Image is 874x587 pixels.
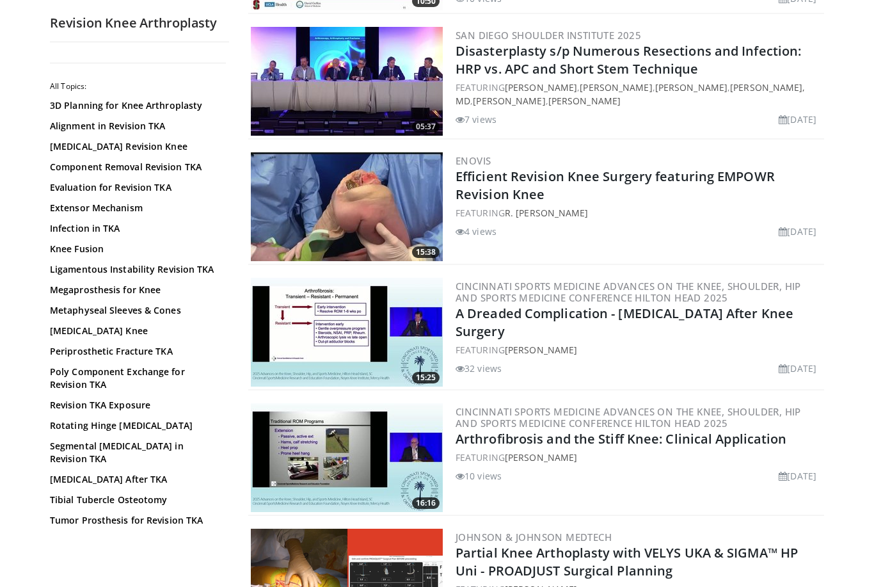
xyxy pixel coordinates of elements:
a: Rotating Hinge [MEDICAL_DATA] [50,419,223,432]
a: [PERSON_NAME] [505,81,577,93]
li: [DATE] [779,469,816,483]
div: FEATURING [456,451,822,464]
a: [MEDICAL_DATA] After TKA [50,473,223,486]
a: 05:37 [251,27,443,136]
a: 3D Planning for Knee Arthroplasty [50,99,223,112]
a: Infection in TKA [50,222,223,235]
a: Partial Knee Arthoplasty with VELYS UKA & SIGMA™ HP Uni - PROADJUST Surgical Planning [456,544,798,579]
img: d6db644a-9ee5-4710-ac1c-7601879107d2.300x170_q85_crop-smart_upscale.jpg [251,403,443,512]
span: 15:25 [412,372,440,383]
a: 16:16 [251,403,443,512]
li: 7 views [456,113,497,126]
a: Ligamentous Instability Revision TKA [50,263,223,276]
a: R. [PERSON_NAME] [505,207,589,219]
span: 15:38 [412,246,440,258]
a: Evaluation for Revision TKA [50,181,223,194]
a: 15:25 [251,278,443,387]
a: Knee Fusion [50,243,223,255]
img: 2c6dc023-217a-48ee-ae3e-ea951bf834f3.300x170_q85_crop-smart_upscale.jpg [251,152,443,261]
a: [MEDICAL_DATA] Revision Knee [50,140,223,153]
a: [PERSON_NAME] [505,344,577,356]
a: 15:38 [251,152,443,261]
a: Disasterplasty s/p Numerous Resections and Infection: HRP vs. APC and Short Stem Technique [456,42,801,77]
li: 4 views [456,225,497,238]
a: Cincinnati Sports Medicine Advances on the Knee, Shoulder, Hip and Sports Medicine Conference Hil... [456,405,801,430]
li: [DATE] [779,362,816,375]
a: [PERSON_NAME] [473,95,545,107]
a: Tibial Tubercle Osteotomy [50,494,223,506]
a: Metaphyseal Sleeves & Cones [50,304,223,317]
a: Johnson & Johnson MedTech [456,531,612,543]
a: Tumor Prosthesis for Revision TKA [50,514,223,527]
span: 16:16 [412,497,440,509]
a: [PERSON_NAME] [655,81,727,93]
a: A Dreaded Complication - [MEDICAL_DATA] After Knee Surgery [456,305,793,340]
a: San Diego Shoulder Institute 2025 [456,29,641,42]
a: Megaprosthesis for Knee [50,284,223,296]
a: [MEDICAL_DATA] Knee [50,325,223,337]
h2: Revision Knee Arthroplasty [50,15,229,31]
div: FEATURING [456,343,822,357]
img: 60ef40af-1302-4535-b73f-8ed6c6785ed4.300x170_q85_crop-smart_upscale.jpg [251,278,443,387]
a: Arthrofibrosis and the Stiff Knee: Clinical Application [456,430,787,447]
div: FEATURING , , , , , [456,81,822,108]
a: Revision TKA Exposure [50,399,223,412]
li: 32 views [456,362,502,375]
a: Periprosthetic Fracture TKA [50,345,223,358]
h2: All Topics: [50,81,226,92]
a: Component Removal Revision TKA [50,161,223,173]
a: [PERSON_NAME] [505,451,577,463]
a: Efficient Revision Knee Surgery featuring EMPOWR Revision Knee [456,168,775,203]
a: Extensor Mechanism [50,202,223,214]
a: [PERSON_NAME] [580,81,652,93]
li: [DATE] [779,225,816,238]
li: 10 views [456,469,502,483]
a: Segmental [MEDICAL_DATA] in Revision TKA [50,440,223,465]
a: Alignment in Revision TKA [50,120,223,133]
a: Cincinnati Sports Medicine Advances on the Knee, Shoulder, Hip and Sports Medicine Conference Hil... [456,280,801,304]
img: 7b57f22c-5213-4bef-a05f-3dadd91a2327.300x170_q85_crop-smart_upscale.jpg [251,27,443,136]
a: Enovis [456,154,491,167]
div: FEATURING [456,206,822,220]
a: Poly Component Exchange for Revision TKA [50,366,223,391]
a: [PERSON_NAME] [548,95,621,107]
li: [DATE] [779,113,816,126]
span: 05:37 [412,121,440,133]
